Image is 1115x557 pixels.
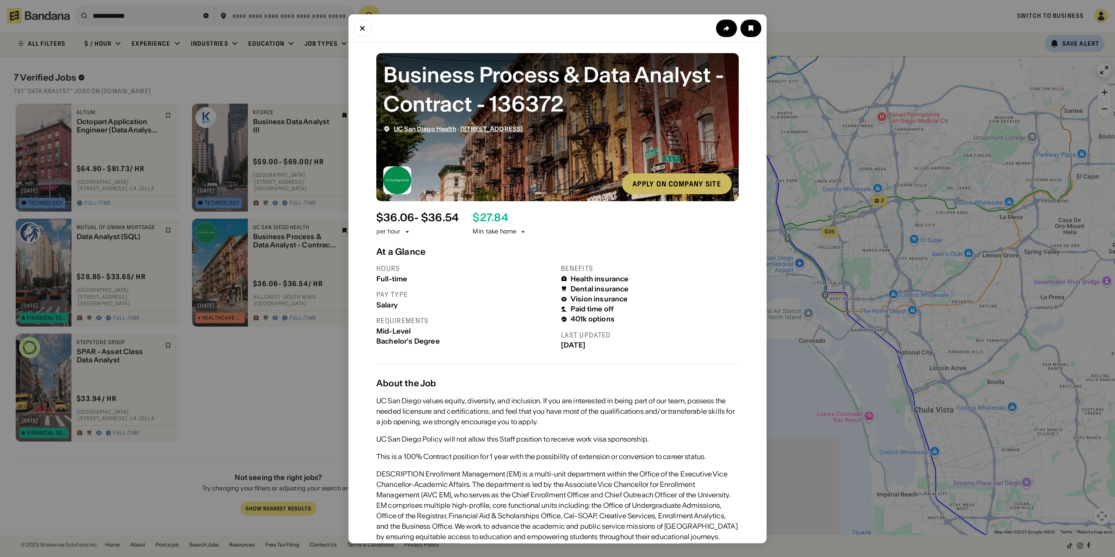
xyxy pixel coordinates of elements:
div: · [394,125,523,132]
div: Pay type [376,290,554,299]
div: Salary [376,300,554,309]
span: [STREET_ADDRESS] [460,125,523,132]
div: Benefits [561,263,739,273]
div: Dental insurance [571,284,629,293]
img: UC San Diego Health logo [383,166,411,194]
div: 401k options [571,315,615,323]
div: At a Glance [376,246,739,257]
div: About the Job [376,378,739,388]
div: Vision insurance [571,295,628,303]
div: Health insurance [571,274,629,283]
div: UC San Diego values equity, diversity, and inclusion. If you are interested in being part of our ... [376,395,739,426]
div: This is a 100% Contract position for 1 year with the possibility of extension or conversion to ca... [376,451,706,461]
div: UC San Diego Policy will not allow this Staff position to receive work visa sponsorship. [376,433,649,444]
div: $ 36.06 - $36.54 [376,211,459,224]
div: [DATE] [561,341,739,349]
div: $ 27.84 [473,211,508,224]
button: Close [354,19,371,37]
div: DESCRIPTION Enrollment Management (EM) is a multi-unit department within the Office of the Execut... [376,468,739,541]
div: Apply on company site [632,180,721,187]
div: Requirements [376,316,554,325]
div: Min. take home [473,227,527,236]
div: Last updated [561,330,739,339]
div: Hours [376,263,554,273]
div: Mid-Level [376,327,554,335]
span: UC San Diego Health [394,125,456,132]
div: Paid time off [571,305,614,313]
div: Business Process & Data Analyst - Contract - 136372 [383,60,732,118]
div: Bachelor's Degree [376,337,554,345]
div: per hour [376,227,400,236]
div: Full-time [376,274,554,283]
